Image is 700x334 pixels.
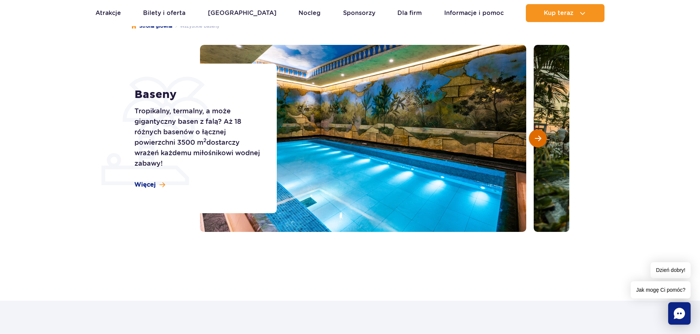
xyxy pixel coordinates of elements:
[544,10,573,16] span: Kup teraz
[343,4,375,22] a: Sponsorzy
[134,181,165,189] a: Więcej
[134,106,260,169] p: Tropikalny, termalny, a może gigantyczny basen z falą? Aż 18 różnych basenów o łącznej powierzchn...
[134,88,260,101] h1: Baseny
[96,4,121,22] a: Atrakcje
[203,137,206,143] sup: 2
[172,22,219,30] li: Wszystkie baseny
[131,22,172,30] a: Strona główna
[299,4,321,22] a: Nocleg
[208,4,276,22] a: [GEOGRAPHIC_DATA]
[444,4,504,22] a: Informacje i pomoc
[668,302,691,325] div: Chat
[143,4,185,22] a: Bilety i oferta
[397,4,422,22] a: Dla firm
[134,181,156,189] span: Więcej
[526,4,604,22] button: Kup teraz
[631,281,691,298] span: Jak mogę Ci pomóc?
[651,262,691,278] span: Dzień dobry!
[529,129,547,147] button: Następny slajd
[200,45,526,232] img: Ciepły basen wewnętrzny z tropikalnymi malowidłami na ścianach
